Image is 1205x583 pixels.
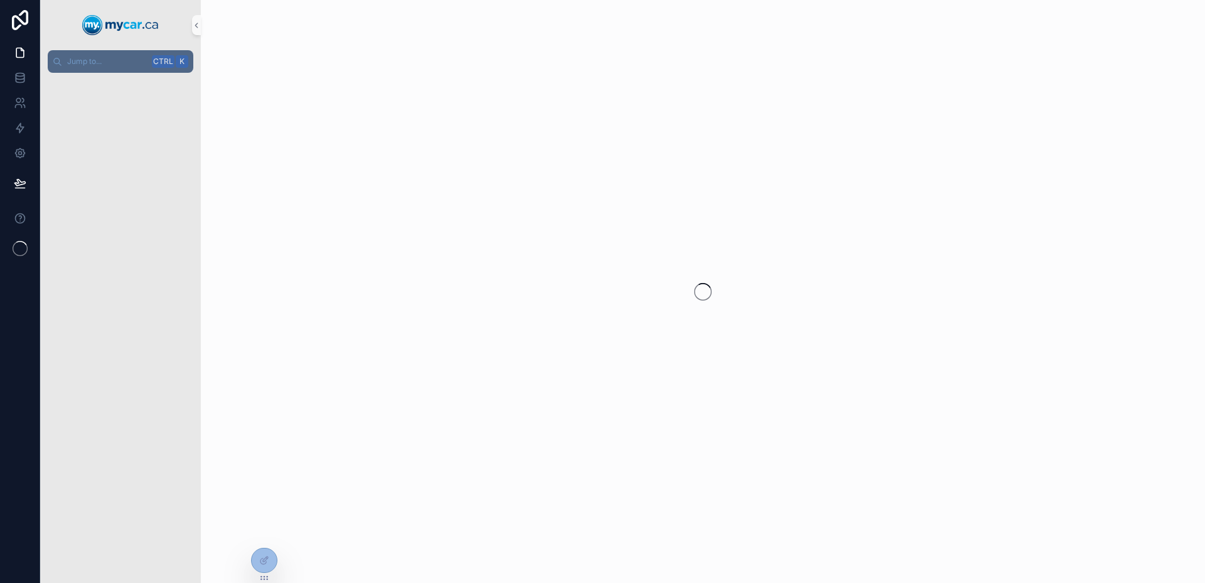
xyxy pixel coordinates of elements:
button: Jump to...CtrlK [48,50,193,73]
span: K [177,56,187,67]
span: Ctrl [152,55,174,68]
img: App logo [82,15,159,35]
span: Jump to... [67,56,147,67]
div: scrollable content [40,73,201,95]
